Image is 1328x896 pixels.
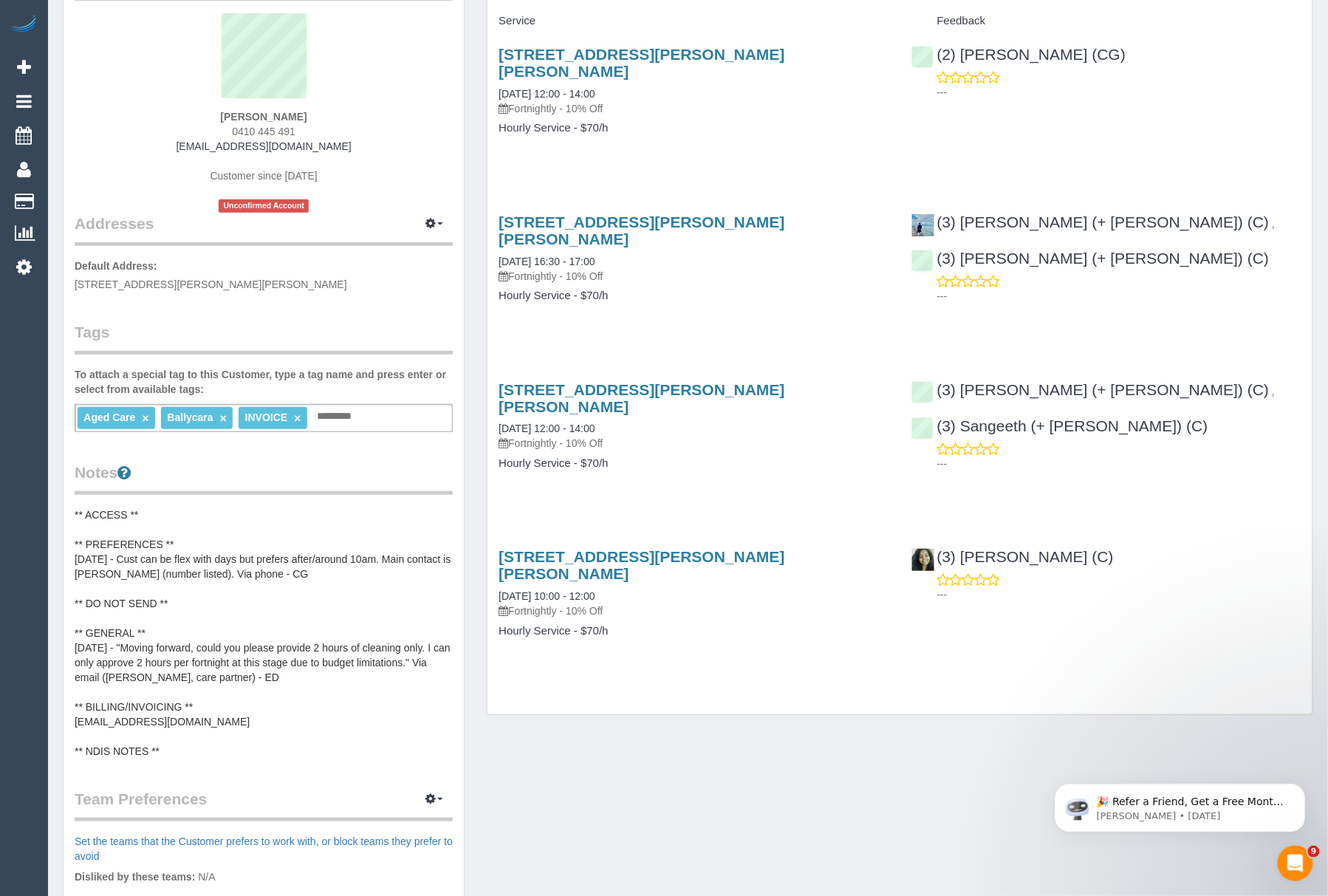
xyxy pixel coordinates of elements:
legend: Team Preferences [75,788,453,821]
h4: Service [499,15,889,27]
p: --- [937,85,1301,100]
p: --- [937,456,1301,471]
a: [EMAIL_ADDRESS][DOMAIN_NAME] [177,140,352,152]
a: × [220,412,227,425]
a: [DATE] 12:00 - 14:00 [499,88,595,100]
span: Customer since [DATE] [211,170,318,182]
h4: Hourly Service - $70/h [499,457,889,470]
a: (3) [PERSON_NAME] (+ [PERSON_NAME]) (C) [911,250,1270,267]
a: (3) [PERSON_NAME] (+ [PERSON_NAME]) (C) [911,213,1270,230]
a: (3) Sangeeth (+ [PERSON_NAME]) (C) [911,417,1208,434]
img: (3) Arifin (+ Fatema) (C) [912,214,934,236]
h4: Hourly Service - $70/h [499,122,889,134]
a: [DATE] 12:00 - 14:00 [499,423,595,434]
span: 0410 445 491 [232,126,295,137]
h4: Hourly Service - $70/h [499,625,889,637]
a: × [142,412,148,425]
a: [STREET_ADDRESS][PERSON_NAME][PERSON_NAME] [499,46,784,80]
span: 9 [1308,846,1320,858]
a: [DATE] 16:30 - 17:00 [499,256,595,267]
span: [STREET_ADDRESS][PERSON_NAME][PERSON_NAME] [75,278,347,290]
p: --- [937,289,1301,304]
label: To attach a special tag to this Customer, type a tag name and press enter or select from availabl... [75,367,453,397]
label: Disliked by these teams: [75,869,195,884]
a: [STREET_ADDRESS][PERSON_NAME][PERSON_NAME] [499,381,784,415]
p: Fortnightly - 10% Off [499,603,889,618]
legend: Notes [75,462,453,495]
pre: ** ACCESS ** ** PREFERENCES ** [DATE] - Cust can be flex with days but prefers after/around 10am.... [75,507,453,759]
h4: Hourly Service - $70/h [499,290,889,302]
img: (3) Bihesha Tharungi (C) [912,549,934,571]
p: Fortnightly - 10% Off [499,101,889,116]
span: , [1272,218,1275,230]
label: Default Address: [75,259,157,273]
a: (3) [PERSON_NAME] (C) [911,548,1114,565]
iframe: Intercom live chat [1278,846,1313,881]
span: Aged Care [83,411,135,423]
a: [STREET_ADDRESS][PERSON_NAME][PERSON_NAME] [499,213,784,247]
p: --- [937,587,1301,602]
a: (2) [PERSON_NAME] (CG) [911,46,1126,63]
p: Fortnightly - 10% Off [499,436,889,451]
a: [STREET_ADDRESS][PERSON_NAME][PERSON_NAME] [499,548,784,582]
img: Automaid Logo [9,15,38,35]
span: Unconfirmed Account [219,199,309,212]
a: Set the teams that the Customer prefers to work with, or block teams they prefer to avoid [75,835,453,862]
span: INVOICE [245,411,288,423]
legend: Tags [75,321,453,355]
p: Fortnightly - 10% Off [499,269,889,284]
a: × [294,412,301,425]
h4: Feedback [911,15,1301,27]
iframe: Intercom notifications message [1033,753,1328,856]
a: [DATE] 10:00 - 12:00 [499,590,595,602]
span: Ballycara [167,411,213,423]
span: N/A [198,871,215,883]
a: (3) [PERSON_NAME] (+ [PERSON_NAME]) (C) [911,381,1270,398]
span: , [1272,386,1275,397]
strong: [PERSON_NAME] [220,111,307,123]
